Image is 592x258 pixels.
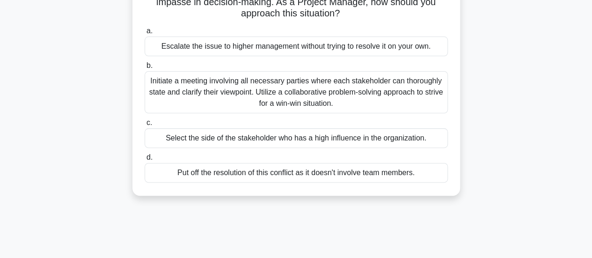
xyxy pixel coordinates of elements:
span: c. [146,118,152,126]
div: Select the side of the stakeholder who has a high influence in the organization. [145,128,448,148]
div: Initiate a meeting involving all necessary parties where each stakeholder can thoroughly state an... [145,71,448,113]
div: Escalate the issue to higher management without trying to resolve it on your own. [145,37,448,56]
span: b. [146,61,153,69]
div: Put off the resolution of this conflict as it doesn't involve team members. [145,163,448,183]
span: d. [146,153,153,161]
span: a. [146,27,153,35]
